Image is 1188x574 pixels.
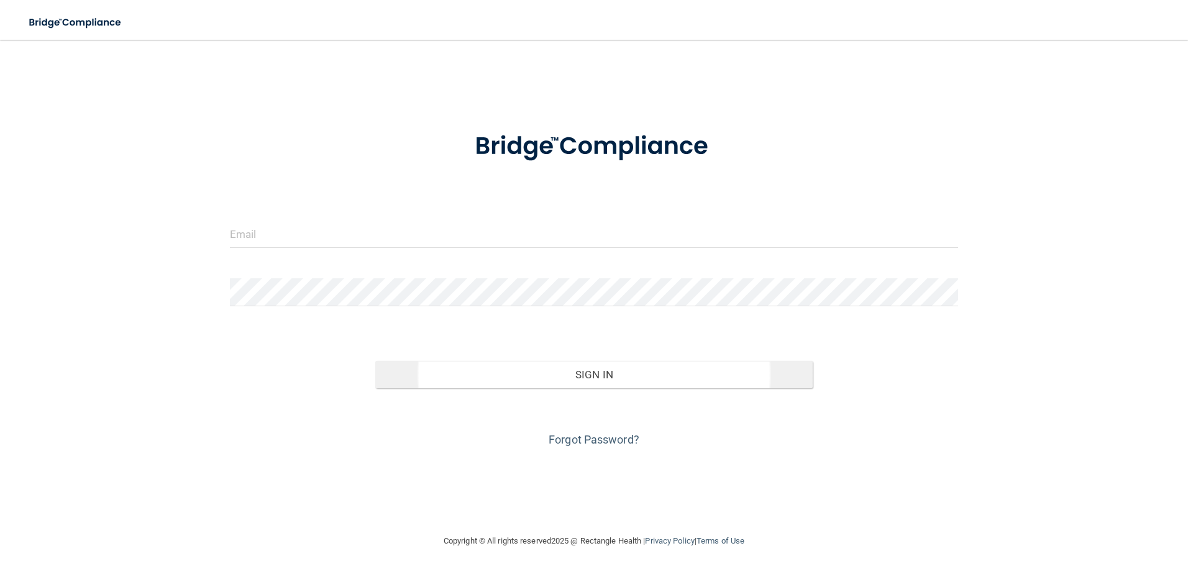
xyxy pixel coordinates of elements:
[549,433,639,446] a: Forgot Password?
[230,220,959,248] input: Email
[449,114,739,179] img: bridge_compliance_login_screen.278c3ca4.svg
[645,536,694,545] a: Privacy Policy
[973,486,1173,535] iframe: Drift Widget Chat Controller
[697,536,744,545] a: Terms of Use
[19,10,133,35] img: bridge_compliance_login_screen.278c3ca4.svg
[375,361,813,388] button: Sign In
[367,521,821,561] div: Copyright © All rights reserved 2025 @ Rectangle Health | |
